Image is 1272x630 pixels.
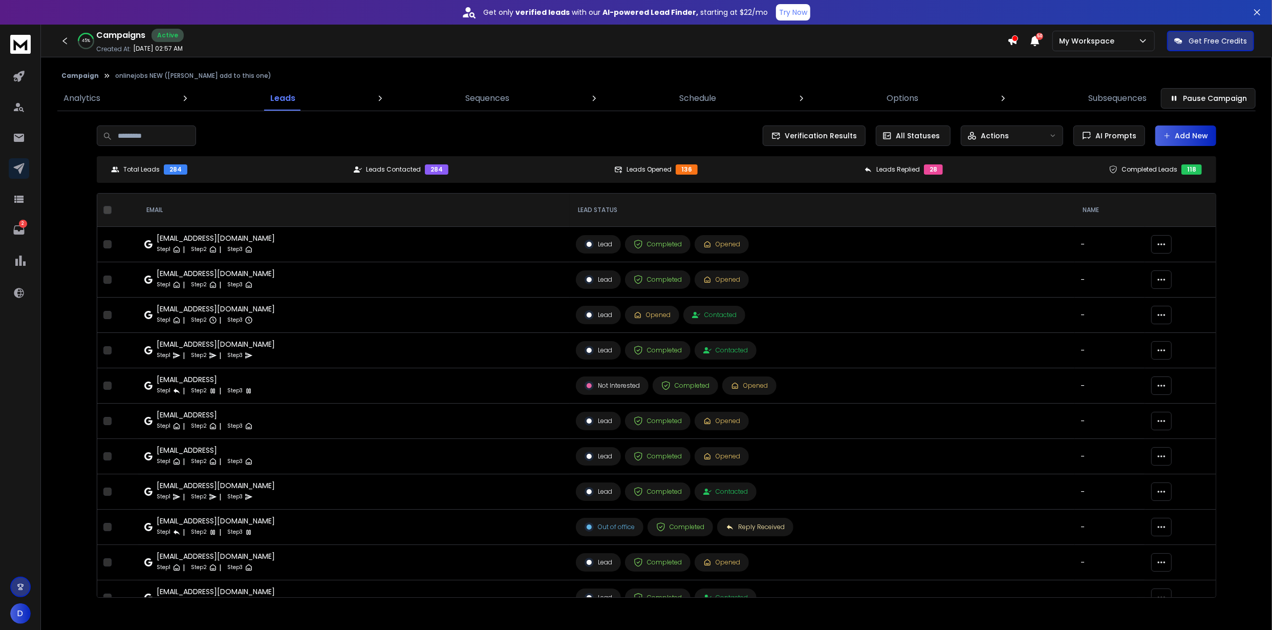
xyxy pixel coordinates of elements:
span: AI Prompts [1091,131,1136,141]
div: [EMAIL_ADDRESS][DOMAIN_NAME] [157,339,275,349]
td: - [1075,368,1146,404]
a: Subsequences [1082,86,1153,111]
p: Step 2 [191,456,207,467]
button: Pause Campaign [1161,88,1256,109]
th: LEAD STATUS [570,194,1075,227]
p: Step 2 [191,527,207,537]
p: Step 3 [227,315,243,325]
div: 28 [924,164,943,175]
p: | [183,386,185,396]
div: Contacted [703,488,748,496]
div: Opened [731,382,768,390]
div: Opened [703,558,740,566]
p: Schedule [680,92,717,104]
div: Opened [703,276,740,284]
div: 284 [425,164,448,175]
div: Completed [634,275,682,284]
td: - [1075,298,1146,333]
div: Completed [634,558,682,567]
div: Opened [703,417,740,425]
p: onlinejobs NEW ([PERSON_NAME] add to this one) [115,72,271,80]
p: Step 2 [191,350,207,361]
a: Sequences [459,86,515,111]
span: Verification Results [781,131,857,141]
p: | [219,315,221,325]
td: - [1075,545,1146,580]
div: Contacted [703,346,748,354]
div: Lead [585,310,612,320]
p: | [219,562,221,573]
th: EMAIL [138,194,570,227]
div: [EMAIL_ADDRESS][DOMAIN_NAME] [157,233,275,243]
div: Lead [585,240,612,249]
div: Lead [585,346,612,355]
div: Completed [656,522,704,532]
div: [EMAIL_ADDRESS][DOMAIN_NAME] [157,516,275,526]
a: Leads [264,86,301,111]
div: [EMAIL_ADDRESS][DOMAIN_NAME] [157,586,275,597]
p: Step 1 [157,350,170,361]
p: Step 3 [227,421,243,431]
button: D [10,603,31,624]
div: Contacted [692,311,737,319]
p: Leads [270,92,295,104]
div: [EMAIL_ADDRESS][DOMAIN_NAME] [157,480,275,491]
button: Verification Results [763,125,866,146]
p: Step 3 [227,527,243,537]
p: Leads Contacted [366,165,421,174]
div: Completed [634,416,682,426]
p: | [219,492,221,502]
td: - [1075,262,1146,298]
p: Step 1 [157,280,170,290]
p: Step 1 [157,315,170,325]
p: Step 2 [191,562,207,573]
p: Completed Leads [1122,165,1177,174]
p: | [219,527,221,537]
p: | [219,456,221,467]
div: [EMAIL_ADDRESS][DOMAIN_NAME] [157,268,275,279]
p: | [183,527,185,537]
p: Step 2 [191,315,207,325]
p: My Workspace [1059,36,1118,46]
td: - [1075,404,1146,439]
p: Step 3 [227,562,243,573]
div: [EMAIL_ADDRESS] [157,445,253,455]
div: [EMAIL_ADDRESS][DOMAIN_NAME] [157,551,275,561]
div: Opened [703,240,740,248]
p: | [219,386,221,396]
div: Completed [634,240,682,249]
p: Step 2 [191,386,207,396]
div: Completed [634,487,682,496]
div: Lead [585,487,612,496]
a: Schedule [674,86,723,111]
td: - [1075,227,1146,262]
div: Not Interested [585,381,640,390]
img: logo [10,35,31,54]
p: Options [887,92,918,104]
td: - [1075,474,1146,510]
p: 2 [19,220,27,228]
td: - [1075,333,1146,368]
div: Active [152,29,184,42]
div: [EMAIL_ADDRESS] [157,374,253,385]
div: Lead [585,558,612,567]
div: Lead [585,275,612,284]
p: | [183,562,185,573]
p: Step 3 [227,456,243,467]
div: Lead [585,593,612,602]
p: Step 2 [191,244,207,255]
p: Step 3 [227,386,243,396]
p: Step 3 [227,492,243,502]
p: [DATE] 02:57 AM [133,45,183,53]
p: Analytics [63,92,100,104]
p: | [183,350,185,361]
strong: AI-powered Lead Finder, [602,7,698,17]
div: Completed [634,593,682,602]
p: Step 3 [227,350,243,361]
div: Lead [585,416,612,426]
h1: Campaigns [96,29,145,41]
p: 45 % [82,38,90,44]
th: NAME [1075,194,1146,227]
p: | [183,244,185,255]
div: 284 [164,164,187,175]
